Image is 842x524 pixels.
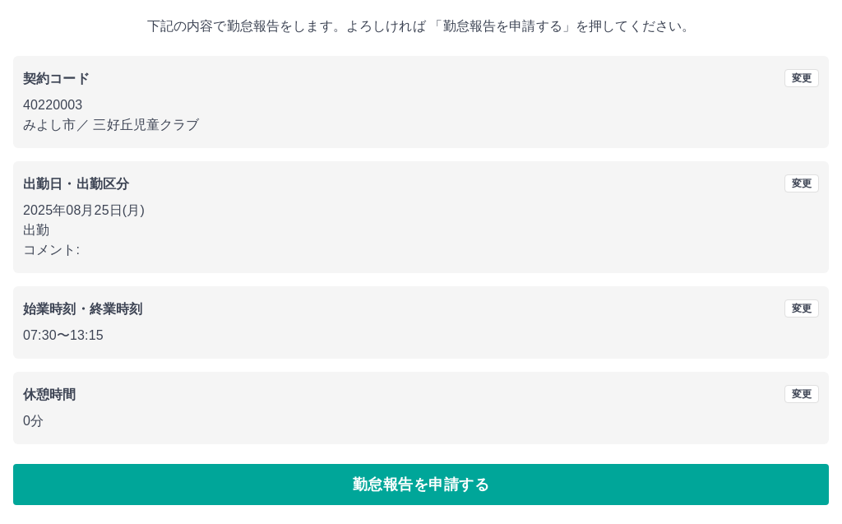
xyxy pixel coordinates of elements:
button: 変更 [784,69,819,87]
button: 変更 [784,299,819,318]
button: 変更 [784,174,819,192]
p: 07:30 〜 13:15 [23,326,819,345]
p: 40220003 [23,95,819,115]
p: 0分 [23,411,819,431]
button: 勤怠報告を申請する [13,464,829,505]
b: 始業時刻・終業時刻 [23,302,142,316]
p: コメント: [23,240,819,260]
p: 2025年08月25日(月) [23,201,819,220]
p: 出勤 [23,220,819,240]
b: 休憩時間 [23,387,76,401]
b: 出勤日・出勤区分 [23,177,129,191]
p: みよし市 ／ 三好丘児童クラブ [23,115,819,135]
p: 下記の内容で勤怠報告をします。よろしければ 「勤怠報告を申請する」を押してください。 [13,16,829,36]
b: 契約コード [23,72,90,86]
button: 変更 [784,385,819,403]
